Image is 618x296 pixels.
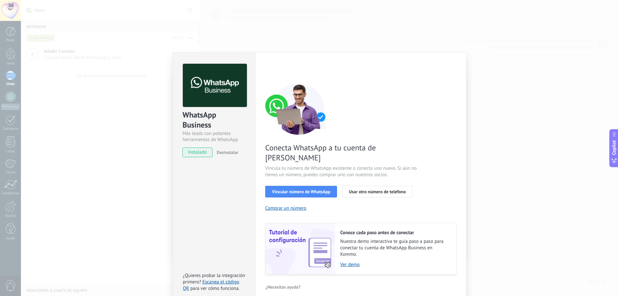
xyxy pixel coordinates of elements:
span: Conecta WhatsApp a tu cuenta de [PERSON_NAME] [265,143,418,163]
span: instalado [183,148,212,157]
div: Más leads con potentes herramientas de WhatsApp [183,130,246,143]
span: Desinstalar [217,149,238,155]
h2: Conoce cada paso antes de conectar [340,230,450,236]
a: Ver demo [340,262,450,268]
button: ¿Necesitas ayuda? [265,282,301,292]
button: Vincular número de WhatsApp [265,186,337,197]
span: ¿Quieres probar la integración primero? [183,272,245,285]
a: Escanea el código QR [183,279,239,291]
button: Usar otro número de teléfono [342,186,412,197]
div: WhatsApp Business [183,110,246,130]
span: Copilot [611,140,617,155]
span: Vincula tu número de WhatsApp existente o conecta uno nuevo. Si aún no tienes un número, puedes c... [265,165,418,178]
span: para ver cómo funciona. [190,285,239,291]
span: Usar otro número de teléfono [349,189,406,194]
button: Comprar un número [265,205,306,211]
span: Vincular número de WhatsApp [272,189,330,194]
button: Desinstalar [214,148,238,157]
img: connect number [265,83,333,135]
span: Nuestra demo interactiva te guía paso a paso para conectar tu cuenta de WhatsApp Business en Kommo. [340,238,450,258]
span: ¿Necesitas ayuda? [266,285,301,289]
img: logo_main.png [183,64,247,107]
